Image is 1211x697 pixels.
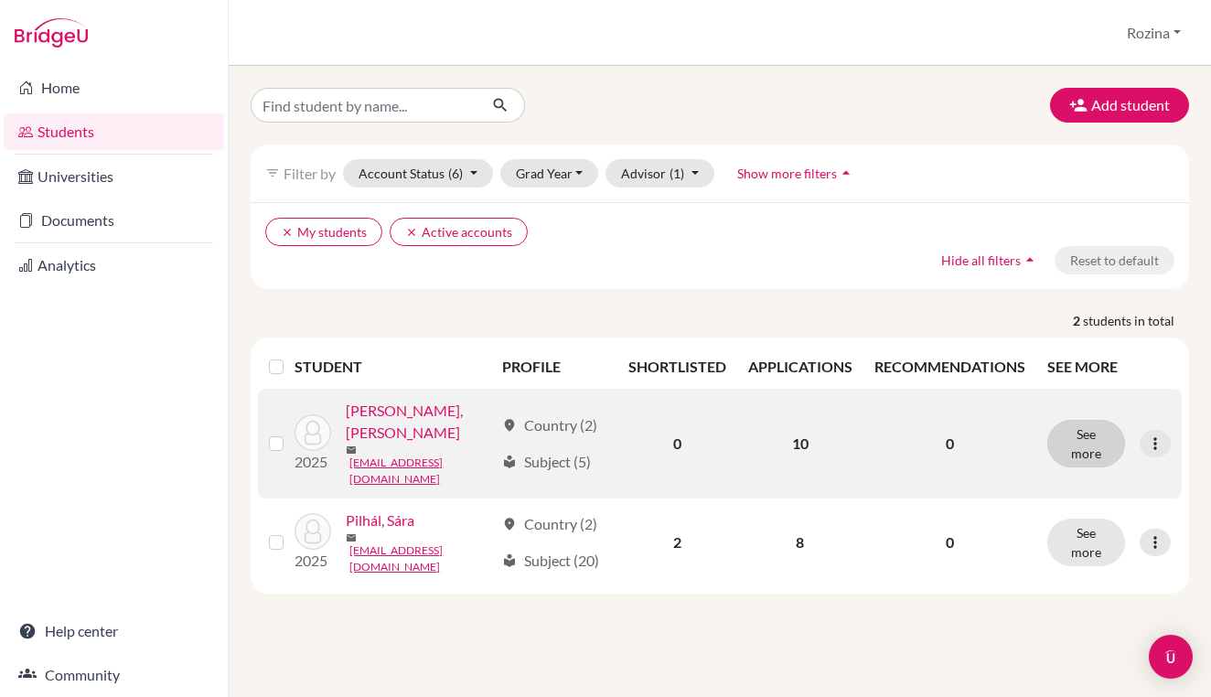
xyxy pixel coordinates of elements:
[295,345,491,389] th: STUDENT
[1047,519,1125,566] button: See more
[502,418,517,433] span: location_on
[605,159,714,188] button: Advisor(1)
[491,345,616,389] th: PROFILE
[502,550,599,572] div: Subject (20)
[502,513,597,535] div: Country (2)
[295,414,331,451] img: Kovács, Dorottya
[295,550,331,572] p: 2025
[941,252,1021,268] span: Hide all filters
[502,553,517,568] span: local_library
[874,531,1025,553] p: 0
[863,345,1036,389] th: RECOMMENDATIONS
[722,159,871,188] button: Show more filtersarrow_drop_up
[1055,246,1174,274] button: Reset to default
[15,18,88,48] img: Bridge-U
[448,166,463,181] span: (6)
[343,159,493,188] button: Account Status(6)
[837,164,855,182] i: arrow_drop_up
[349,542,494,575] a: [EMAIL_ADDRESS][DOMAIN_NAME]
[926,246,1055,274] button: Hide all filtersarrow_drop_up
[390,218,528,246] button: clearActive accounts
[346,445,357,456] span: mail
[4,202,224,239] a: Documents
[1036,345,1182,389] th: SEE MORE
[617,345,737,389] th: SHORTLISTED
[265,166,280,180] i: filter_list
[502,414,597,436] div: Country (2)
[295,513,331,550] img: Pilhál, Sára
[1047,420,1125,467] button: See more
[4,613,224,649] a: Help center
[617,389,737,499] td: 0
[251,88,477,123] input: Find student by name...
[4,158,224,195] a: Universities
[346,532,357,543] span: mail
[1050,88,1189,123] button: Add student
[349,455,494,488] a: [EMAIL_ADDRESS][DOMAIN_NAME]
[284,165,336,182] span: Filter by
[4,247,224,284] a: Analytics
[1119,16,1189,50] button: Rozina
[281,226,294,239] i: clear
[737,345,863,389] th: APPLICATIONS
[4,113,224,150] a: Students
[346,400,494,444] a: [PERSON_NAME], [PERSON_NAME]
[346,509,414,531] a: Pilhál, Sára
[405,226,418,239] i: clear
[502,517,517,531] span: location_on
[502,451,591,473] div: Subject (5)
[4,657,224,693] a: Community
[265,218,382,246] button: clearMy students
[737,389,863,499] td: 10
[1149,635,1193,679] div: Open Intercom Messenger
[617,499,737,586] td: 2
[295,451,331,473] p: 2025
[1021,251,1039,269] i: arrow_drop_up
[737,166,837,181] span: Show more filters
[670,166,684,181] span: (1)
[874,433,1025,455] p: 0
[502,455,517,469] span: local_library
[1083,311,1189,330] span: students in total
[737,499,863,586] td: 8
[1073,311,1083,330] strong: 2
[4,70,224,106] a: Home
[500,159,599,188] button: Grad Year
